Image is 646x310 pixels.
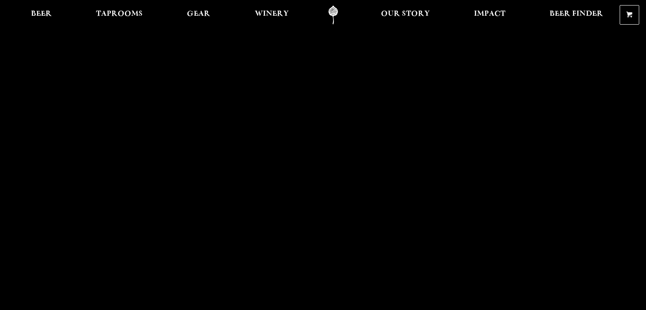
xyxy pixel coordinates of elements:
[474,11,505,17] span: Impact
[317,6,349,25] a: Odell Home
[90,6,148,25] a: Taprooms
[255,11,289,17] span: Winery
[544,6,609,25] a: Beer Finder
[249,6,294,25] a: Winery
[25,6,57,25] a: Beer
[375,6,435,25] a: Our Story
[187,11,210,17] span: Gear
[181,6,216,25] a: Gear
[550,11,603,17] span: Beer Finder
[468,6,511,25] a: Impact
[96,11,143,17] span: Taprooms
[31,11,52,17] span: Beer
[381,11,430,17] span: Our Story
